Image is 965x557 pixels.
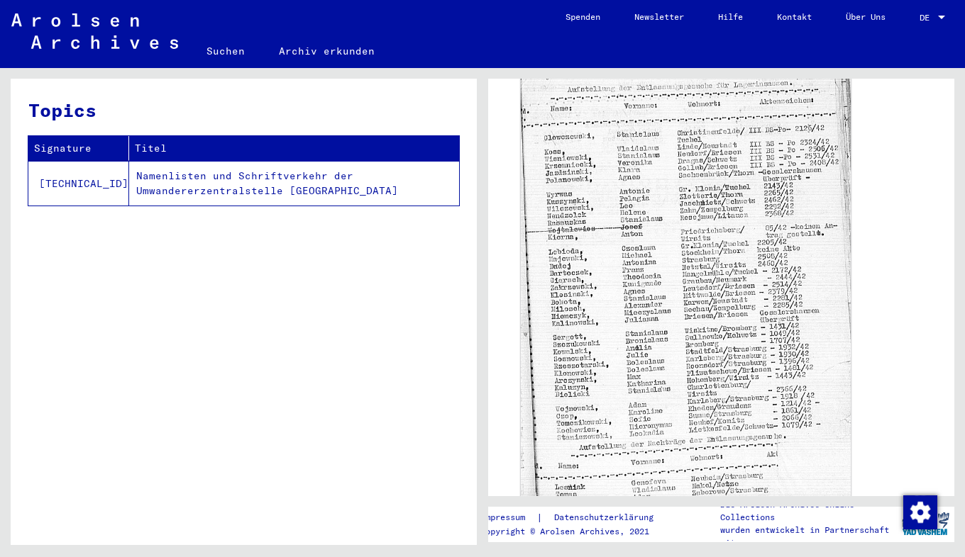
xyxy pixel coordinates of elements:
img: Arolsen_neg.svg [11,13,178,49]
p: Copyright © Arolsen Archives, 2021 [480,525,671,538]
h3: Topics [28,96,458,124]
a: Datenschutzerklärung [543,510,671,525]
th: Signature [28,136,129,161]
a: Impressum [480,510,536,525]
a: Suchen [189,34,262,68]
img: 001.jpg [521,49,851,536]
p: Die Arolsen Archives Online-Collections [720,498,896,524]
img: yv_logo.png [899,506,952,541]
p: wurden entwickelt in Partnerschaft mit [720,524,896,549]
img: Zustimmung ändern [903,495,937,529]
a: Archiv erkunden [262,34,392,68]
div: | [480,510,671,525]
span: DE [920,13,935,23]
div: Zustimmung ändern [903,495,937,529]
th: Titel [129,136,459,161]
td: [TECHNICAL_ID] [28,161,129,206]
td: Namenlisten und Schriftverkehr der Umwandererzentralstelle [GEOGRAPHIC_DATA] [129,161,459,206]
